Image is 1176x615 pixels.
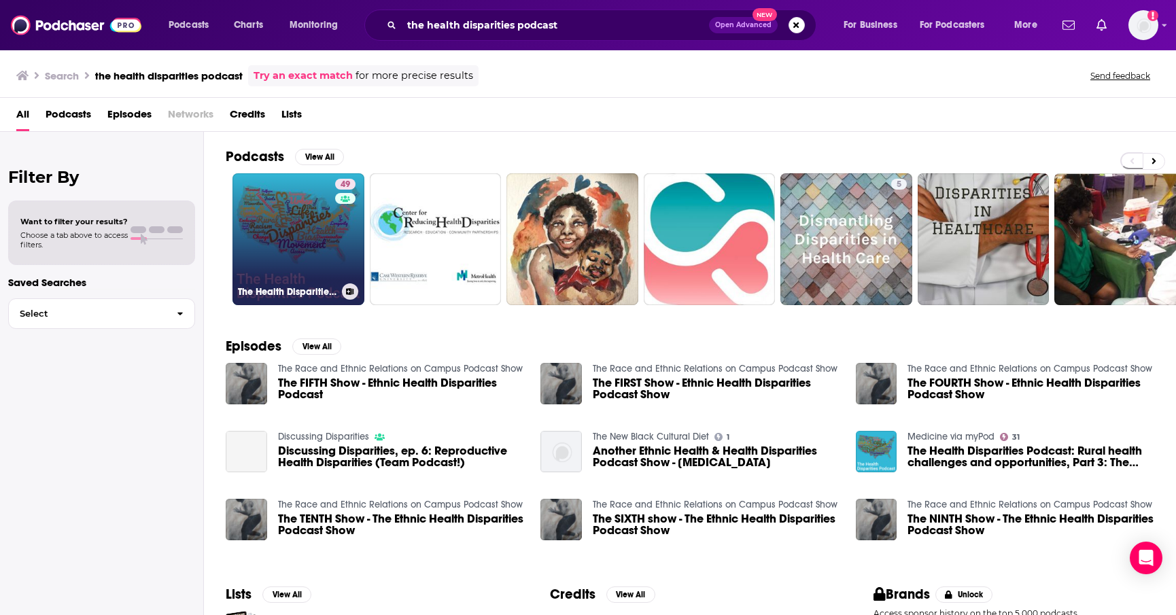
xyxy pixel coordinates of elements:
h3: the health disparities podcast [95,69,243,82]
a: Discussing Disparities, ep. 6: Reproductive Health Disparities (Team Podcast!) [226,431,267,472]
span: Logged in as LornaG [1128,10,1158,40]
button: Send feedback [1086,70,1154,82]
a: 5 [891,179,907,190]
button: Unlock [935,586,993,603]
a: The Race and Ethnic Relations on Campus Podcast Show [907,363,1152,374]
a: 1 [714,433,729,441]
a: The FIRST Show - Ethnic Health Disparities Podcast Show [593,377,840,400]
div: Open Intercom Messenger [1130,542,1162,574]
a: EpisodesView All [226,338,341,355]
a: PodcastsView All [226,148,344,165]
a: The New Black Cultural Diet [593,431,709,442]
p: Saved Searches [8,276,195,289]
a: The FIFTH Show - Ethnic Health Disparities Podcast [278,377,525,400]
a: Try an exact match [254,68,353,84]
a: Discussing Disparities, ep. 6: Reproductive Health Disparities (Team Podcast!) [278,445,525,468]
div: Search podcasts, credits, & more... [377,10,829,41]
a: The Race and Ethnic Relations on Campus Podcast Show [278,499,523,510]
span: for more precise results [356,68,473,84]
span: Want to filter your results? [20,217,128,226]
span: 31 [1012,434,1020,440]
span: For Podcasters [920,16,985,35]
a: The FOURTH Show - Ethnic Health Disparities Podcast Show [907,377,1154,400]
button: View All [606,586,655,603]
span: 49 [341,178,350,192]
a: 49The Health Disparities Podcast [232,173,364,305]
button: View All [295,149,344,165]
a: The Race and Ethnic Relations on Campus Podcast Show [593,363,837,374]
img: Another Ethnic Health & Health Disparities Podcast Show - Childhood Obesity [540,431,582,472]
a: The Health Disparities Podcast: Rural health challenges and opportunities, Part 3: The clinicians... [907,445,1154,468]
h3: Search [45,69,79,82]
a: Charts [225,14,271,36]
span: Charts [234,16,263,35]
a: Show notifications dropdown [1091,14,1112,37]
span: Select [9,309,166,318]
a: The Health Disparities Podcast: Rural health challenges and opportunities, Part 3: The clinicians... [856,431,897,472]
img: Podchaser - Follow, Share and Rate Podcasts [11,12,141,38]
h2: Podcasts [226,148,284,165]
svg: Add a profile image [1147,10,1158,21]
img: The TENTH Show - The Ethnic Health Disparities Podcast Show [226,499,267,540]
span: Networks [168,103,213,131]
img: The FOURTH Show - Ethnic Health Disparities Podcast Show [856,363,897,404]
a: The SIXTH show - The Ethnic Health Disparities Podcast Show [593,513,840,536]
button: open menu [159,14,226,36]
a: 5 [780,173,912,305]
a: ListsView All [226,586,311,603]
a: Podcasts [46,103,91,131]
a: Discussing Disparities [278,431,369,442]
a: Another Ethnic Health & Health Disparities Podcast Show - Childhood Obesity [593,445,840,468]
a: The NINTH Show - The Ethnic Health Disparities Podcast Show [907,513,1154,536]
img: The SIXTH show - The Ethnic Health Disparities Podcast Show [540,499,582,540]
a: All [16,103,29,131]
span: 5 [897,178,901,192]
span: For Business [844,16,897,35]
h2: Filter By [8,167,195,187]
img: User Profile [1128,10,1158,40]
img: The FIFTH Show - Ethnic Health Disparities Podcast [226,363,267,404]
a: The Race and Ethnic Relations on Campus Podcast Show [278,363,523,374]
a: Episodes [107,103,152,131]
h2: Credits [550,586,595,603]
button: Open AdvancedNew [709,17,778,33]
span: More [1014,16,1037,35]
img: The NINTH Show - The Ethnic Health Disparities Podcast Show [856,499,897,540]
span: New [753,8,777,21]
h2: Lists [226,586,252,603]
button: open menu [1005,14,1054,36]
a: CreditsView All [550,586,655,603]
button: Select [8,298,195,329]
a: 31 [1000,433,1020,441]
button: open menu [834,14,914,36]
h2: Brands [874,586,930,603]
a: The FIRST Show - Ethnic Health Disparities Podcast Show [540,363,582,404]
span: Choose a tab above to access filters. [20,230,128,249]
a: Medicine via myPod [907,431,995,442]
span: 1 [727,434,729,440]
span: Podcasts [169,16,209,35]
button: open menu [911,14,1005,36]
span: Another Ethnic Health & Health Disparities Podcast Show - [MEDICAL_DATA] [593,445,840,468]
button: Show profile menu [1128,10,1158,40]
input: Search podcasts, credits, & more... [402,14,709,36]
a: Lists [281,103,302,131]
a: The TENTH Show - The Ethnic Health Disparities Podcast Show [278,513,525,536]
h2: Episodes [226,338,281,355]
